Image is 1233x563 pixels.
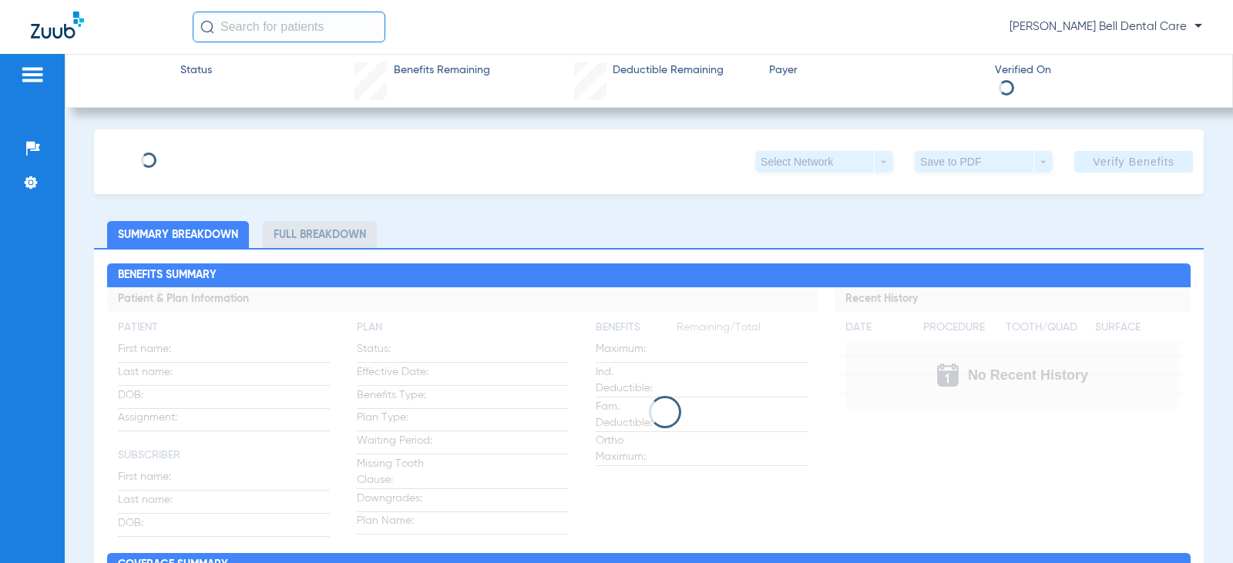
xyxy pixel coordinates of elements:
input: Search for patients [193,12,385,42]
img: hamburger-icon [20,65,45,84]
span: Verified On [995,62,1208,79]
span: Deductible Remaining [613,62,724,79]
li: Full Breakdown [263,221,377,248]
h2: Benefits Summary [107,263,1190,288]
img: Zuub Logo [31,12,84,39]
span: Benefits Remaining [394,62,490,79]
span: Payer [769,62,982,79]
span: [PERSON_NAME] Bell Dental Care [1010,19,1202,35]
img: Search Icon [200,20,214,34]
span: Status [180,62,212,79]
li: Summary Breakdown [107,221,249,248]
